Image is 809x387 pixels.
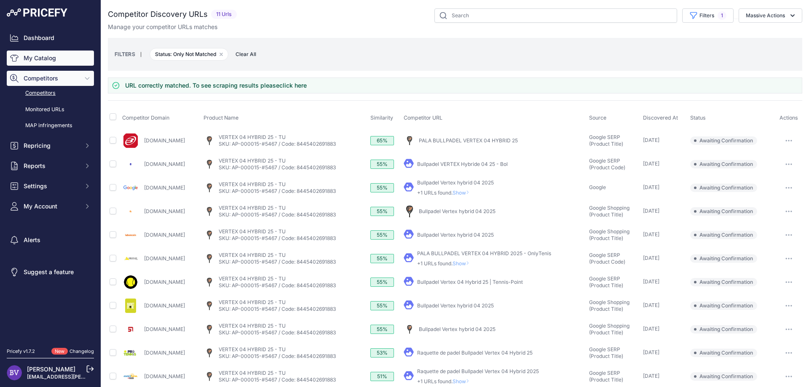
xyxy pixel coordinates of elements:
[24,162,79,170] span: Reports
[7,264,94,280] a: Suggest a feature
[417,260,551,267] p: +1 URLs found.
[417,279,523,285] a: Bullpadel Vertex 04 Hybrid 25 | Tennis-Point
[27,374,157,380] a: [EMAIL_ADDRESS][PERSON_NAME][DOMAIN_NAME]
[144,255,185,262] a: [DOMAIN_NAME]
[7,30,94,45] a: Dashboard
[219,252,286,258] a: VERTEX 04 HYBRID 25 - TU
[643,231,659,238] span: [DATE]
[718,11,726,20] span: 1
[370,230,394,240] div: 55%
[404,115,442,121] span: Competitor URL
[219,329,336,336] a: SKU: AP-000015-#5467 / Code: 8445402691883
[125,81,307,90] h3: URL correctly matched. To see scraping results please
[643,160,659,167] span: [DATE]
[7,199,94,214] button: My Account
[70,348,94,354] a: Changelog
[417,350,533,356] a: Raquette de padel Bullpadel Vertex 04 Hybrid 25
[417,368,539,374] a: Raquette de padel Bullpadel Vertex 04 Hybrid 2025
[211,10,237,19] span: 11 Urls
[589,115,606,121] span: Source
[643,208,659,214] span: [DATE]
[690,160,757,168] span: Awaiting Confirmation
[643,278,659,285] span: [DATE]
[7,8,67,17] img: Pricefy Logo
[150,48,228,61] span: Status: Only Not Matched
[370,254,394,263] div: 55%
[690,349,757,357] span: Awaiting Confirmation
[370,115,393,121] span: Similarity
[589,323,630,336] span: Google Shopping (Product Title)
[219,141,336,147] a: SKU: AP-000015-#5467 / Code: 8445402691883
[690,325,757,334] span: Awaiting Confirmation
[219,157,286,164] a: VERTEX 04 HYBRID 25 - TU
[219,370,286,376] a: VERTEX 04 HYBRID 25 - TU
[219,275,286,282] a: VERTEX 04 HYBRID 25 - TU
[690,254,757,263] span: Awaiting Confirmation
[643,115,678,121] span: Discovered At
[690,207,757,216] span: Awaiting Confirmation
[144,326,185,332] a: [DOMAIN_NAME]
[24,141,79,150] span: Repricing
[144,302,185,309] a: [DOMAIN_NAME]
[27,366,75,373] a: [PERSON_NAME]
[589,370,623,383] span: Google SERP (Product Title)
[419,326,496,332] a: Bullpadel Vertex hybrid 04 2025
[589,275,623,288] span: Google SERP (Product Title)
[370,136,394,145] div: 65%
[144,161,185,167] a: [DOMAIN_NAME]
[204,115,238,121] span: Product Name
[589,205,630,218] span: Google Shopping (Product Title)
[739,8,802,23] button: Massive Actions
[144,373,185,379] a: [DOMAIN_NAME]
[7,51,94,66] a: My Catalog
[231,50,260,59] span: Clear All
[453,189,473,196] span: Show
[51,348,68,355] span: New
[219,205,286,211] a: VERTEX 04 HYBRID 25 - TU
[219,188,336,194] a: SKU: AP-000015-#5467 / Code: 8445402691883
[780,115,798,121] span: Actions
[219,181,286,187] a: VERTEX 04 HYBRID 25 - TU
[589,252,625,265] span: Google SERP (Product Code)
[7,102,94,117] a: Monitored URLs
[219,228,286,235] a: VERTEX 04 HYBRID 25 - TU
[417,378,539,385] p: +1 URLs found.
[219,299,286,305] a: VERTEX 04 HYBRID 25 - TU
[135,52,147,57] small: |
[219,211,336,218] a: SKU: AP-000015-#5467 / Code: 8445402691883
[219,235,336,241] a: SKU: AP-000015-#5467 / Code: 8445402691883
[7,86,94,101] a: Competitors
[7,232,94,248] a: Alerts
[690,278,757,286] span: Awaiting Confirmation
[219,346,286,352] a: VERTEX 04 HYBRID 25 - TU
[682,8,734,23] button: Filters1
[24,74,79,83] span: Competitors
[370,301,394,310] div: 55%
[144,208,185,214] a: [DOMAIN_NAME]
[417,161,508,167] a: Bullpadel VERTEX Hybride 04 25 - Bol
[219,376,336,383] a: SKU: AP-000015-#5467 / Code: 8445402691883
[219,353,336,359] a: SKU: AP-000015-#5467 / Code: 8445402691883
[370,325,394,334] div: 55%
[7,30,94,338] nav: Sidebar
[643,326,659,332] span: [DATE]
[7,158,94,173] button: Reports
[370,207,394,216] div: 55%
[144,184,185,191] a: [DOMAIN_NAME]
[690,136,757,145] span: Awaiting Confirmation
[7,118,94,133] a: MAP infringements
[370,278,394,287] div: 55%
[219,134,286,140] a: VERTEX 04 HYBRID 25 - TU
[279,82,307,89] a: click here
[122,115,169,121] span: Competitor Domain
[417,302,494,309] a: Bullpadel Vertex hybrid 04 2025
[108,23,217,31] p: Manage your competitor URLs matches
[690,302,757,310] span: Awaiting Confirmation
[24,182,79,190] span: Settings
[370,372,394,381] div: 51%
[219,282,336,288] a: SKU: AP-000015-#5467 / Code: 8445402691883
[7,138,94,153] button: Repricing
[690,184,757,192] span: Awaiting Confirmation
[370,183,394,192] div: 55%
[589,299,630,312] span: Google Shopping (Product Title)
